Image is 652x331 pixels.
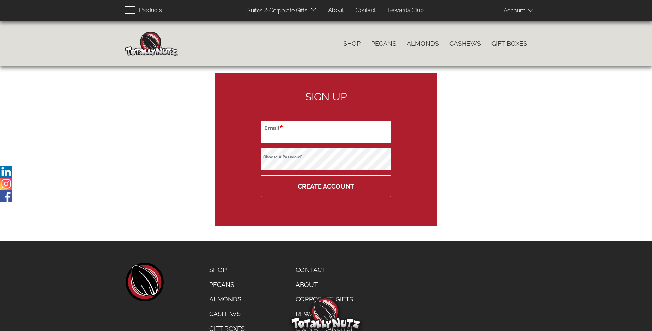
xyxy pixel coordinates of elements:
[290,277,360,292] a: About
[204,292,250,307] a: Almonds
[444,36,486,51] a: Cashews
[139,5,162,16] span: Products
[125,263,164,301] a: home
[338,36,366,51] a: Shop
[366,36,402,51] a: Pecans
[486,36,532,51] a: Gift Boxes
[290,292,360,307] a: Corporate Gifts
[290,307,360,321] a: Rewards
[204,277,250,292] a: Pecans
[204,263,250,277] a: Shop
[242,4,309,18] a: Suites & Corporate Gifts
[350,4,381,17] a: Contact
[125,32,178,56] img: Home
[261,121,391,143] input: Your email address. We won’t share this with anyone.
[204,307,250,321] a: Cashews
[290,263,360,277] a: Contact
[323,4,349,17] a: About
[382,4,429,17] a: Rewards Club
[261,91,391,110] h2: Sign up
[402,36,444,51] a: Almonds
[261,175,391,197] button: Create Account
[291,297,361,329] img: Totally Nutz Logo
